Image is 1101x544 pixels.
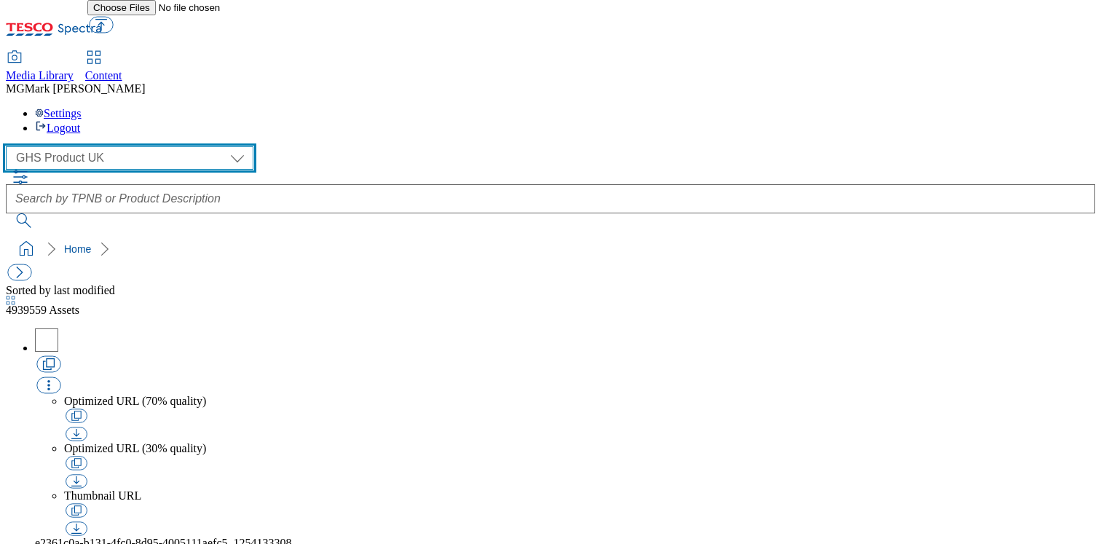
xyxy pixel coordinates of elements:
[6,284,115,296] span: Sorted by last modified
[6,82,25,95] span: MG
[64,395,206,407] span: Optimized URL (70% quality)
[6,235,1095,263] nav: breadcrumb
[25,82,146,95] span: Mark [PERSON_NAME]
[64,442,206,454] span: Optimized URL (30% quality)
[85,69,122,82] span: Content
[6,304,49,316] span: 4939559
[64,243,91,255] a: Home
[6,52,74,82] a: Media Library
[64,489,141,502] span: Thumbnail URL
[6,69,74,82] span: Media Library
[15,237,38,261] a: home
[6,304,79,316] span: Assets
[35,107,82,119] a: Settings
[35,122,80,134] a: Logout
[6,184,1095,213] input: Search by TPNB or Product Description
[85,52,122,82] a: Content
